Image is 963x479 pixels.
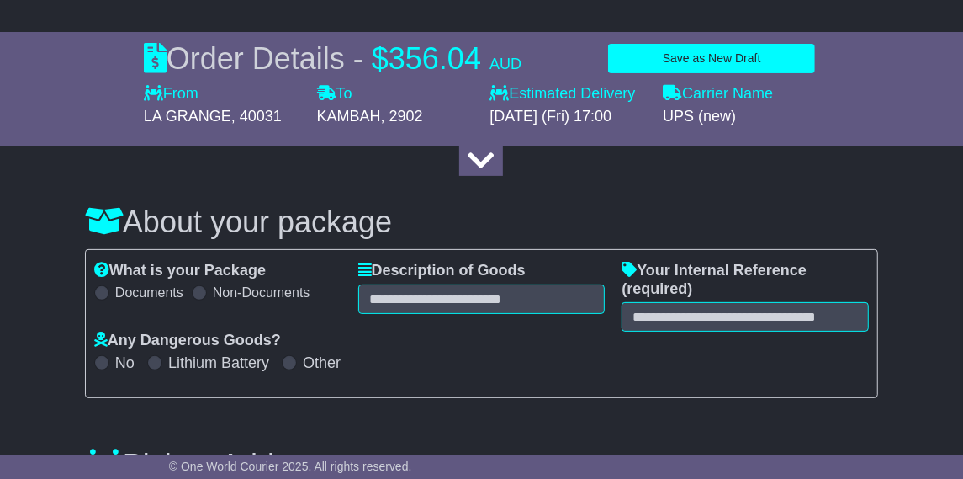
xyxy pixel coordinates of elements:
[622,262,869,298] label: Your Internal Reference (required)
[381,108,423,125] span: , 2902
[489,85,646,104] label: Estimated Delivery
[372,41,389,76] span: $
[144,40,521,77] div: Order Details -
[663,108,819,126] div: UPS (new)
[303,354,341,373] label: Other
[489,108,646,126] div: [DATE] (Fri) 17:00
[94,262,266,280] label: What is your Package
[115,285,183,301] label: Documents
[358,262,526,280] label: Description of Goods
[608,44,815,73] button: Save as New Draft
[317,108,381,125] span: KAMBAH
[94,332,281,350] label: Any Dangerous Goods?
[144,85,198,104] label: From
[489,56,521,72] span: AUD
[663,85,773,104] label: Carrier Name
[115,354,135,373] label: No
[169,460,412,473] span: © One World Courier 2025. All rights reserved.
[85,205,878,239] h3: About your package
[389,41,481,76] span: 356.04
[213,285,310,301] label: Non-Documents
[231,108,282,125] span: , 40031
[168,354,269,373] label: Lithium Battery
[144,108,231,125] span: LA GRANGE
[317,85,352,104] label: To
